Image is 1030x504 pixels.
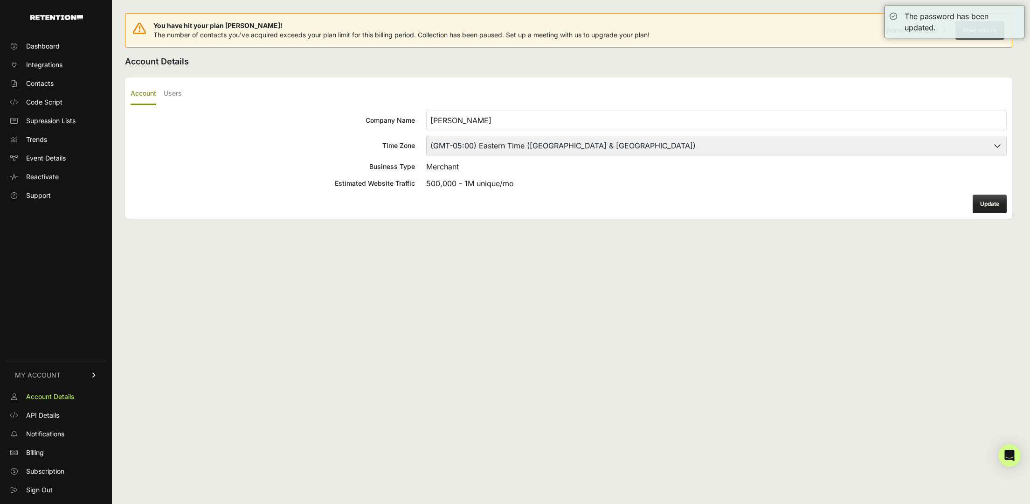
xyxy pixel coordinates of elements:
[6,361,106,389] a: MY ACCOUNT
[26,154,66,163] span: Event Details
[6,389,106,404] a: Account Details
[153,31,650,39] span: The number of contacts you've acquired exceeds your plan limit for this billing period. Collectio...
[15,371,61,380] span: MY ACCOUNT
[131,116,415,125] div: Company Name
[131,179,415,188] div: Estimated Website Traffic
[131,162,415,171] div: Business Type
[26,429,64,439] span: Notifications
[125,55,1012,68] h2: Account Details
[905,11,1019,33] div: The password has been updated.
[26,116,76,126] span: Supression Lists
[26,135,47,144] span: Trends
[26,467,64,476] span: Subscription
[30,15,83,20] img: Retention.com
[973,195,1007,213] button: Update
[26,448,44,457] span: Billing
[6,39,106,54] a: Dashboard
[26,172,59,182] span: Reactivate
[6,57,106,72] a: Integrations
[6,113,106,128] a: Supression Lists
[26,485,53,495] span: Sign Out
[26,98,62,107] span: Code Script
[6,76,106,91] a: Contacts
[426,178,1007,189] div: 500,000 - 1M unique/mo
[131,83,156,105] label: Account
[6,464,106,479] a: Subscription
[6,427,106,441] a: Notifications
[6,95,106,110] a: Code Script
[6,169,106,184] a: Reactivate
[6,132,106,147] a: Trends
[26,79,54,88] span: Contacts
[131,141,415,150] div: Time Zone
[164,83,182,105] label: Users
[883,22,950,39] button: Remind me later
[426,111,1007,130] input: Company Name
[26,42,60,51] span: Dashboard
[26,411,59,420] span: API Details
[26,191,51,200] span: Support
[6,483,106,497] a: Sign Out
[6,408,106,423] a: API Details
[6,188,106,203] a: Support
[426,136,1007,155] select: Time Zone
[26,60,62,70] span: Integrations
[998,444,1021,467] div: Open Intercom Messenger
[426,161,1007,172] div: Merchant
[26,392,74,401] span: Account Details
[153,21,650,30] span: You have hit your plan [PERSON_NAME]!
[6,151,106,166] a: Event Details
[6,445,106,460] a: Billing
